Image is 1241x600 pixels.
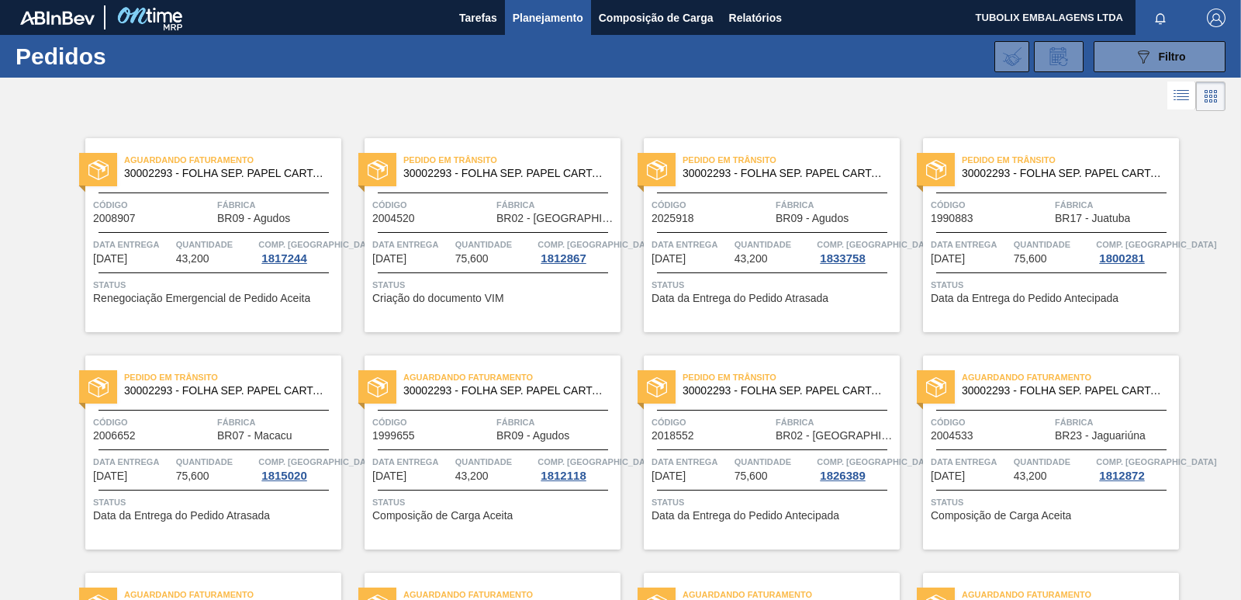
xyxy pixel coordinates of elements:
[93,293,310,304] span: Renegociação Emergencial de Pedido Aceita
[735,237,814,252] span: Quantidade
[258,454,337,482] a: Comp. [GEOGRAPHIC_DATA]1815020
[62,138,341,332] a: statusAguardando Faturamento30002293 - FOLHA SEP. PAPEL CARTAO 1200x1000M 350gCódigo2008907Fábric...
[1096,454,1175,482] a: Comp. [GEOGRAPHIC_DATA]1812872
[538,454,658,470] span: Comp. Carga
[372,293,504,304] span: Criação do documento VIM
[962,168,1167,179] span: 30002293 - FOLHA SEP. PAPEL CARTAO 1200x1000M 350g
[93,454,172,470] span: Data entrega
[652,293,828,304] span: Data da Entrega do Pedido Atrasada
[16,47,240,65] h1: Pedidos
[900,138,1179,332] a: statusPedido em Trânsito30002293 - FOLHA SEP. PAPEL CARTAO 1200x1000M 350gCódigo1990883FábricaBR1...
[176,237,255,252] span: Quantidade
[1207,9,1225,27] img: Logout
[496,430,569,442] span: BR09 - Agudos
[931,197,1051,213] span: Código
[1136,7,1185,29] button: Notificações
[620,138,900,332] a: statusPedido em Trânsito30002293 - FOLHA SEP. PAPEL CARTAO 1200x1000M 350gCódigo2025918FábricaBR0...
[1055,414,1175,430] span: Fábrica
[647,377,667,397] img: status
[931,253,965,265] span: 18/09/2025
[341,138,620,332] a: statusPedido em Trânsito30002293 - FOLHA SEP. PAPEL CARTAO 1200x1000M 350gCódigo2004520FábricaBR0...
[776,213,849,224] span: BR09 - Agudos
[931,454,1010,470] span: Data entrega
[652,213,694,224] span: 2025918
[372,494,617,510] span: Status
[217,197,337,213] span: Fábrica
[455,237,534,252] span: Quantidade
[93,197,213,213] span: Código
[93,510,270,522] span: Data da Entrega do Pedido Atrasada
[994,41,1029,72] div: Importar Negociações dos Pedidos
[817,252,868,265] div: 1833758
[88,377,109,397] img: status
[776,414,896,430] span: Fábrica
[931,213,973,224] span: 1990883
[776,430,896,442] span: BR02 - Sergipe
[124,369,341,385] span: Pedido em Trânsito
[683,369,900,385] span: Pedido em Trânsito
[93,253,127,265] span: 10/09/2025
[1096,252,1147,265] div: 1800281
[176,470,209,482] span: 75,600
[496,414,617,430] span: Fábrica
[372,277,617,293] span: Status
[124,385,329,397] span: 30002293 - FOLHA SEP. PAPEL CARTAO 1200x1000M 350g
[403,385,608,397] span: 30002293 - FOLHA SEP. PAPEL CARTAO 1200x1000M 350g
[372,213,415,224] span: 2004520
[403,369,620,385] span: Aguardando Faturamento
[538,454,617,482] a: Comp. [GEOGRAPHIC_DATA]1812118
[900,355,1179,550] a: statusAguardando Faturamento30002293 - FOLHA SEP. PAPEL CARTAO 1200x1000M 350gCódigo2004533Fábric...
[817,470,868,482] div: 1826389
[931,510,1071,522] span: Composição de Carga Aceita
[176,454,255,470] span: Quantidade
[372,510,513,522] span: Composição de Carga Aceita
[683,152,900,168] span: Pedido em Trânsito
[93,213,136,224] span: 2008907
[372,470,406,482] span: 19/09/2025
[258,237,337,265] a: Comp. [GEOGRAPHIC_DATA]1817244
[1014,237,1093,252] span: Quantidade
[217,430,292,442] span: BR07 - Macacu
[372,237,451,252] span: Data entrega
[1055,197,1175,213] span: Fábrica
[459,9,497,27] span: Tarefas
[652,414,772,430] span: Código
[931,277,1175,293] span: Status
[88,160,109,180] img: status
[1014,253,1047,265] span: 75,600
[93,470,127,482] span: 19/09/2025
[931,494,1175,510] span: Status
[513,9,583,27] span: Planejamento
[93,277,337,293] span: Status
[683,168,887,179] span: 30002293 - FOLHA SEP. PAPEL CARTAO 1200x1000M 350g
[1096,237,1175,265] a: Comp. [GEOGRAPHIC_DATA]1800281
[93,430,136,442] span: 2006652
[652,494,896,510] span: Status
[817,237,896,265] a: Comp. [GEOGRAPHIC_DATA]1833758
[1167,82,1196,111] div: Visão em Lista
[258,252,309,265] div: 1817244
[93,237,172,252] span: Data entrega
[1096,470,1147,482] div: 1812872
[1196,82,1225,111] div: Visão em Cards
[341,355,620,550] a: statusAguardando Faturamento30002293 - FOLHA SEP. PAPEL CARTAO 1200x1000M 350gCódigo1999655Fábric...
[652,237,731,252] span: Data entrega
[217,213,290,224] span: BR09 - Agudos
[931,430,973,442] span: 2004533
[683,385,887,397] span: 30002293 - FOLHA SEP. PAPEL CARTAO 1200x1000M 350g
[368,160,388,180] img: status
[652,454,731,470] span: Data entrega
[962,369,1179,385] span: Aguardando Faturamento
[455,454,534,470] span: Quantidade
[931,414,1051,430] span: Código
[776,197,896,213] span: Fábrica
[652,277,896,293] span: Status
[1096,237,1216,252] span: Comp. Carga
[258,454,379,470] span: Comp. Carga
[496,213,617,224] span: BR02 - Sergipe
[817,237,937,252] span: Comp. Carga
[538,470,589,482] div: 1812118
[1055,213,1130,224] span: BR17 - Juatuba
[372,430,415,442] span: 1999655
[217,414,337,430] span: Fábrica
